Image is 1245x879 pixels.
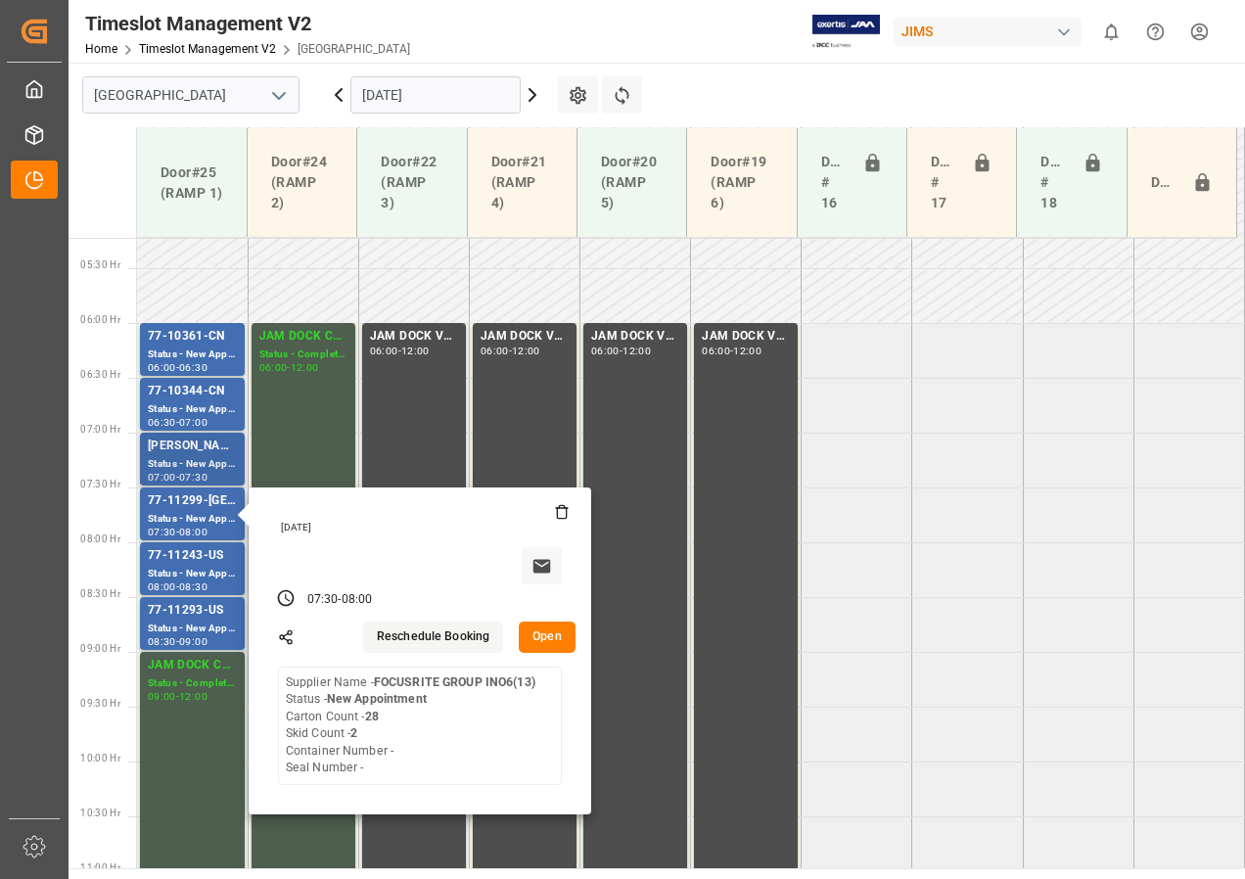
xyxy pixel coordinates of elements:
div: JAM DOCK CONTROL [259,327,347,347]
div: 06:00 [702,347,730,355]
div: 08:00 [179,528,207,536]
div: Door#20 (RAMP 5) [593,144,670,221]
div: 08:00 [148,582,176,591]
div: 12:00 [512,347,540,355]
div: 08:30 [148,637,176,646]
button: Reschedule Booking [363,622,503,653]
b: New Appointment [327,692,427,706]
div: - [509,347,512,355]
div: Status - New Appointment [148,621,237,637]
div: 12:00 [733,347,761,355]
button: open menu [263,80,293,111]
div: - [287,363,290,372]
div: 08:00 [342,591,373,609]
div: 08:30 [179,582,207,591]
div: Status - Completed [259,347,347,363]
div: 77-10361-CN [148,327,237,347]
div: 09:00 [148,692,176,701]
button: show 0 new notifications [1089,10,1133,54]
div: 06:00 [481,347,509,355]
div: - [730,347,733,355]
div: Door#23 [1143,164,1184,202]
b: FOCUSRITE GROUP INO6(13) [374,675,535,689]
span: 07:30 Hr [80,479,120,489]
div: JAM DOCK VOLUME CONTROL [370,327,458,347]
div: Supplier Name - Status - Carton Count - Skid Count - Container Number - Seal Number - [286,674,535,777]
span: 08:30 Hr [80,588,120,599]
div: JAM DOCK VOLUME CONTROL [702,327,790,347]
div: JAM DOCK VOLUME CONTROL [591,327,679,347]
div: 12:00 [401,347,430,355]
button: JIMS [894,13,1089,50]
div: Timeslot Management V2 [85,9,410,38]
a: Timeslot Management V2 [139,42,276,56]
div: Status - Completed [148,675,237,692]
span: 10:00 Hr [80,753,120,763]
span: 11:00 Hr [80,862,120,873]
span: 10:30 Hr [80,808,120,818]
div: 06:00 [370,347,398,355]
div: 77-10344-CN [148,382,237,401]
div: JAM DOCK CONTROL [148,656,237,675]
div: Door#24 (RAMP 2) [263,144,341,221]
div: Doors # 17 [923,144,964,221]
div: - [176,363,179,372]
div: Status - New Appointment [148,401,237,418]
div: Status - New Appointment [148,456,237,473]
div: Doors # 18 [1033,144,1074,221]
div: - [176,692,179,701]
div: Status - New Appointment [148,566,237,582]
div: 07:30 [148,528,176,536]
input: Type to search/select [82,76,300,114]
div: 77-11299-[GEOGRAPHIC_DATA] [148,491,237,511]
div: 09:00 [179,637,207,646]
div: Status - New Appointment [148,511,237,528]
div: - [176,418,179,427]
div: [DATE] [274,521,570,534]
div: 06:30 [148,418,176,427]
div: - [620,347,622,355]
div: 07:00 [148,473,176,482]
div: Status - New Appointment [148,347,237,363]
div: Door#22 (RAMP 3) [373,144,450,221]
img: Exertis%20JAM%20-%20Email%20Logo.jpg_1722504956.jpg [812,15,880,49]
span: 06:00 Hr [80,314,120,325]
div: 06:30 [179,363,207,372]
div: Door#25 (RAMP 1) [153,155,231,211]
div: 77-11293-US [148,601,237,621]
div: 06:00 [259,363,288,372]
span: 09:00 Hr [80,643,120,654]
span: 08:00 Hr [80,533,120,544]
span: 05:30 Hr [80,259,120,270]
div: 06:00 [148,363,176,372]
div: - [176,582,179,591]
input: DD-MM-YYYY [350,76,521,114]
a: Home [85,42,117,56]
div: - [176,528,179,536]
div: 12:00 [291,363,319,372]
span: 09:30 Hr [80,698,120,709]
div: 07:00 [179,418,207,427]
div: 07:30 [307,591,339,609]
div: Door#21 (RAMP 4) [484,144,561,221]
b: 28 [365,710,379,723]
div: JIMS [894,18,1082,46]
div: 12:00 [622,347,651,355]
div: [PERSON_NAME]/ [PERSON_NAME] [148,437,237,456]
div: - [176,473,179,482]
div: JAM DOCK VOLUME CONTROL [481,327,569,347]
button: Help Center [1133,10,1177,54]
div: - [176,637,179,646]
div: Doors # 16 [813,144,854,221]
div: 12:00 [179,692,207,701]
span: 07:00 Hr [80,424,120,435]
div: 06:00 [591,347,620,355]
b: 2 [350,726,357,740]
div: - [338,591,341,609]
div: - [398,347,401,355]
div: Door#19 (RAMP 6) [703,144,780,221]
div: 77-11243-US [148,546,237,566]
button: Open [519,622,576,653]
span: 06:30 Hr [80,369,120,380]
div: 07:30 [179,473,207,482]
